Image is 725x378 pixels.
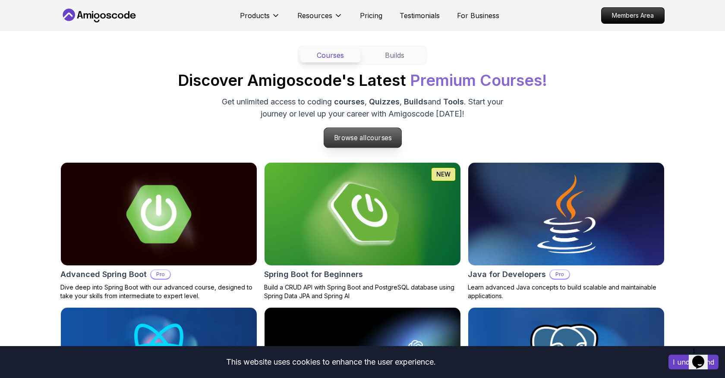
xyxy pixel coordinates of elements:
button: Products [240,10,280,28]
img: Advanced Spring Boot card [61,163,257,265]
a: Spring Boot for Beginners cardNEWSpring Boot for BeginnersBuild a CRUD API with Spring Boot and P... [264,162,461,300]
h2: Java for Developers [468,268,546,280]
a: Pricing [360,10,382,21]
a: Java for Developers cardJava for DevelopersProLearn advanced Java concepts to build scalable and ... [468,162,665,300]
p: Learn advanced Java concepts to build scalable and maintainable applications. [468,283,665,300]
img: Java for Developers card [468,163,664,265]
p: Browse all [324,128,401,148]
p: Members Area [602,8,664,23]
span: courses [366,134,391,142]
a: Browse allcourses [323,128,401,148]
img: Spring Boot for Beginners card [265,163,460,265]
h2: Spring Boot for Beginners [264,268,363,280]
p: Build a CRUD API with Spring Boot and PostgreSQL database using Spring Data JPA and Spring AI [264,283,461,300]
button: Courses [300,48,361,63]
span: Premium Courses! [410,71,547,90]
p: NEW [436,170,451,179]
span: Builds [404,97,428,106]
iframe: chat widget [689,343,716,369]
a: Testimonials [400,10,440,21]
span: Quizzes [369,97,400,106]
p: Pro [151,270,170,279]
h2: Advanced Spring Boot [60,268,147,280]
p: Dive deep into Spring Boot with our advanced course, designed to take your skills from intermedia... [60,283,257,300]
a: Members Area [601,7,665,24]
a: Advanced Spring Boot cardAdvanced Spring BootProDive deep into Spring Boot with our advanced cour... [60,162,257,300]
h2: Discover Amigoscode's Latest [178,72,547,89]
p: Get unlimited access to coding , , and . Start your journey or level up your career with Amigosco... [217,96,507,120]
p: Resources [297,10,332,21]
p: Products [240,10,270,21]
span: courses [334,97,365,106]
p: Pro [550,270,569,279]
button: Builds [364,48,425,63]
span: Tools [443,97,464,106]
button: Resources [297,10,343,28]
a: For Business [457,10,499,21]
button: Accept cookies [668,355,719,369]
div: This website uses cookies to enhance the user experience. [6,353,656,372]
